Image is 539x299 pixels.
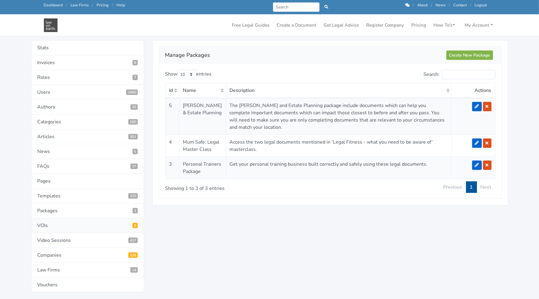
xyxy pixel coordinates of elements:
[413,2,414,8] span: /
[179,135,226,157] td: Mum Safe: Legal Master Class
[31,263,144,278] a: Law Firms14
[31,278,144,292] a: Vouchers
[226,135,452,157] td: Access the two legal documents mentioned in ‘Legal Fitness - what you need to be aware of’ master...
[165,83,179,98] th: Id: activate to sort column ascending
[31,248,144,263] a: Companies126
[31,40,144,55] a: Stats
[66,2,67,8] span: /
[409,19,429,31] a: Pricing
[165,157,179,179] td: 3
[226,98,452,135] td: The [PERSON_NAME] and Estate Planning package include documents which can help you complete impor...
[130,104,138,110] span: 20
[130,164,138,169] span: 37
[133,208,138,213] span: 3
[128,238,138,243] span: Video Sessions
[274,19,319,31] a: Create a Document
[31,144,144,159] a: News
[452,83,495,98] th: Actions
[130,267,138,273] span: Law Firms
[178,70,196,79] select: Showentries
[92,2,94,8] span: /
[31,55,144,70] a: Invoices8
[128,193,138,199] span: 320
[462,19,495,31] a: My Account
[128,252,138,258] span: Registered Companies
[454,2,467,8] a: Contact
[31,100,144,115] a: Authors20
[165,181,298,192] div: Showing 1 to 3 of 3 entries
[44,2,63,8] a: Dashboard
[31,159,144,174] a: FAQs
[128,119,138,125] span: 160
[424,70,495,79] label: Search:
[431,2,432,8] span: /
[442,70,495,79] input: Search:
[165,98,179,135] td: 5
[226,83,452,98] th: Description: activate to sort column ascending
[436,2,446,8] a: News
[31,129,144,144] a: Articles
[31,189,144,203] a: Templates
[273,2,320,12] input: Search
[475,2,487,8] a: Logout
[321,19,362,31] a: Get Legal Advice
[179,83,226,98] th: Name: activate to sort column ascending
[71,2,89,8] a: Law Firms
[31,174,144,189] a: Pages
[31,203,144,218] a: Packages3
[44,18,58,32] img: Law On Earth
[31,70,144,85] a: Roles7
[226,157,452,179] td: Get your personal training business built correctly and safely using these legal documents.
[230,19,272,31] a: Free Legal Guides
[133,75,138,80] span: 7
[446,50,493,60] a: Create New Package
[165,135,179,157] td: 4
[165,50,446,60] h2: Manage Packages
[165,70,212,79] label: Show entries
[431,19,458,31] a: How To's
[126,89,138,95] span: 3450
[97,2,109,8] a: Pricing
[128,134,138,139] span: 301
[31,85,144,100] a: Users3450
[133,60,138,65] span: 8
[179,157,226,179] td: Personal Trainers Package
[470,2,472,8] span: /
[179,98,226,135] td: [PERSON_NAME] & Estate Planning
[133,149,138,154] span: 6
[112,2,113,8] span: /
[466,181,477,193] a: 1
[364,19,407,31] a: Register Company
[418,2,428,8] a: About
[31,115,144,129] a: Categories160
[31,218,144,233] a: VOIs0
[133,223,138,228] span: Pending VOIs
[31,233,144,248] a: Video Sessions427
[117,2,125,8] a: Help
[449,2,450,8] span: /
